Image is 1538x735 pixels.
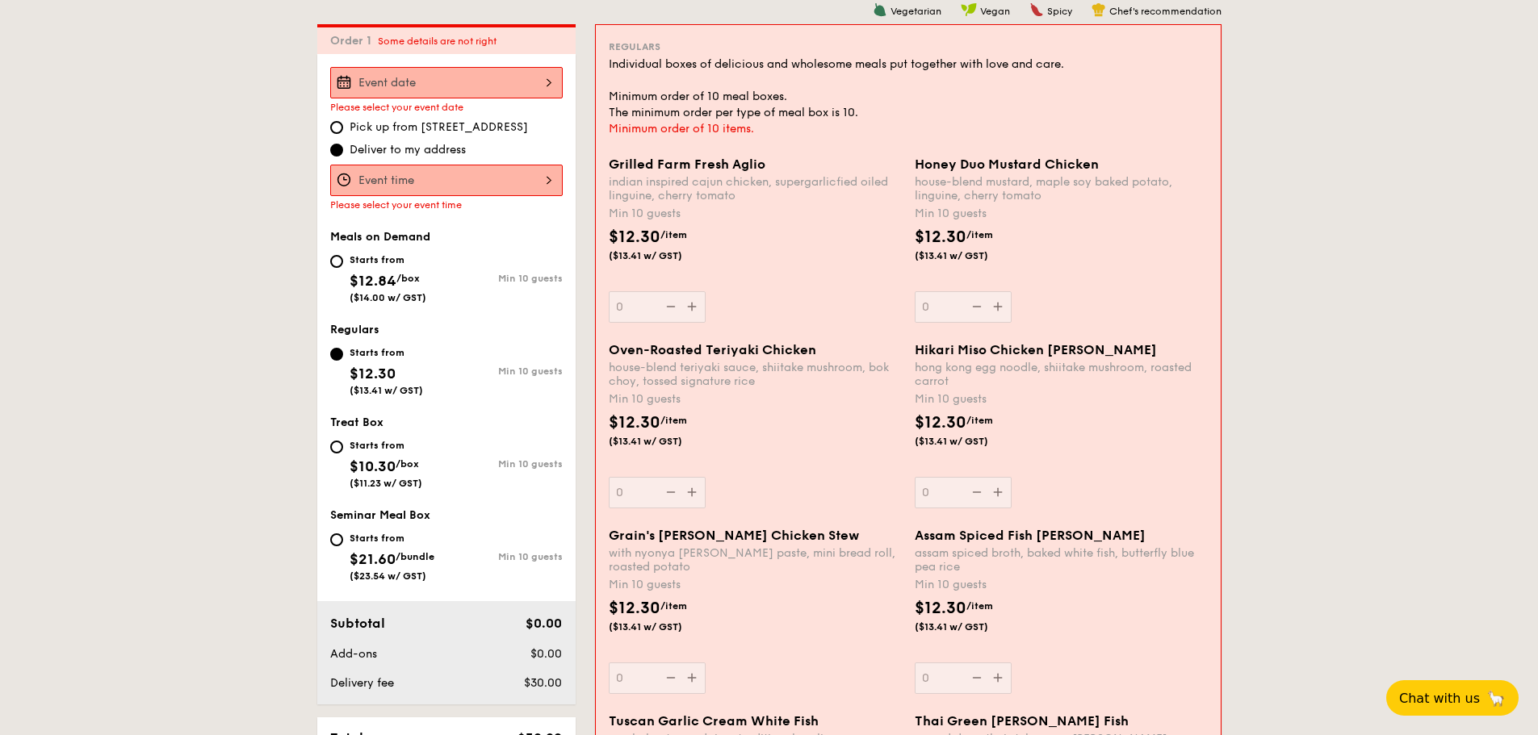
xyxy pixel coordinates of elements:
[526,616,562,631] span: $0.00
[915,413,966,432] span: $12.30
[609,546,902,574] div: with nyonya [PERSON_NAME] paste, mini bread roll, roasted potato
[350,457,396,475] span: $10.30
[609,413,660,432] span: $12.30
[1399,691,1480,706] span: Chat with us
[396,458,419,470] span: /box
[660,415,687,426] span: /item
[609,41,660,52] span: Regulars
[330,34,378,48] span: Order 1
[915,361,1208,388] div: hong kong egg noodle, shiitake mushroom, roasted carrot
[1109,6,1222,17] span: Chef's recommendation
[330,416,383,429] span: Treat Box
[330,441,343,453] input: Starts from$10.30/box($11.23 w/ GST)Min 10 guests
[915,435,1025,448] span: ($13.41 w/ GST)
[330,676,394,690] span: Delivery fee
[966,229,993,240] span: /item
[350,346,423,359] div: Starts from
[609,249,719,262] span: ($13.41 w/ GST)
[350,365,396,382] span: $12.30
[1047,6,1072,17] span: Spicy
[915,713,1129,729] span: Thai Green [PERSON_NAME] Fish
[609,599,660,618] span: $12.30
[609,56,1208,121] div: Individual boxes of delicious and wholesome meals put together with love and care. Minimum order ...
[609,361,902,388] div: house-blend teriyaki sauce, shiitake mushroom, bok choy, tossed signature rice
[609,713,819,729] span: Tuscan Garlic Cream White Fish
[350,478,422,489] span: ($11.23 w/ GST)
[330,144,343,157] input: Deliver to my address
[609,620,719,633] span: ($13.41 w/ GST)
[350,272,396,290] span: $12.84
[350,253,426,266] div: Starts from
[330,255,343,268] input: Starts from$12.84/box($14.00 w/ GST)Min 10 guests
[330,647,377,661] span: Add-ons
[915,528,1146,543] span: Assam Spiced Fish [PERSON_NAME]
[330,230,430,244] span: Meals on Demand
[609,175,902,203] div: indian inspired cajun chicken, supergarlicfied oiled linguine, cherry tomato
[891,6,941,17] span: Vegetarian
[446,273,563,284] div: Min 10 guests
[660,229,687,240] span: /item
[915,391,1208,407] div: Min 10 guests
[1092,2,1106,17] img: icon-chef-hat.a58ddaea.svg
[446,365,563,377] div: Min 10 guests
[350,532,434,545] div: Starts from
[915,577,1208,593] div: Min 10 guests
[966,600,993,612] span: /item
[915,157,1099,172] span: Honey Duo Mustard Chicken
[330,616,385,631] span: Subtotal
[330,199,462,211] span: Please select your event time
[609,435,719,448] span: ($13.41 w/ GST)
[350,550,396,568] span: $21.60
[330,121,343,134] input: Pick up from [STREET_ADDRESS]
[330,508,430,522] span: Seminar Meal Box
[350,292,426,303] span: ($14.00 w/ GST)
[530,647,562,661] span: $0.00
[609,577,902,593] div: Min 10 guests
[609,528,859,543] span: Grain's [PERSON_NAME] Chicken Stew
[915,206,1208,222] div: Min 10 guests
[915,175,1208,203] div: house-blend mustard, maple soy baked potato, linguine, cherry tomato
[609,121,1208,137] div: Minimum order of 10 items.
[330,102,563,113] div: Please select your event date
[330,348,343,361] input: Starts from$12.30($13.41 w/ GST)Min 10 guests
[609,157,765,172] span: Grilled Farm Fresh Aglio
[446,551,563,562] div: Min 10 guests
[396,273,420,284] span: /box
[915,599,966,618] span: $12.30
[980,6,1010,17] span: Vegan
[609,342,816,357] span: Oven-Roasted Teriyaki Chicken
[915,620,1025,633] span: ($13.41 w/ GST)
[446,458,563,470] div: Min 10 guests
[609,206,902,222] div: Min 10 guests
[915,228,966,247] span: $12.30
[660,600,687,612] span: /item
[396,551,434,562] span: /bundle
[609,228,660,247] span: $12.30
[330,323,379,336] span: Regulars
[350,439,422,452] div: Starts from
[330,67,563,98] input: Event date
[915,249,1025,262] span: ($13.41 w/ GST)
[350,119,528,136] span: Pick up from [STREET_ADDRESS]
[330,533,343,546] input: Starts from$21.60/bundle($23.54 w/ GST)Min 10 guests
[966,415,993,426] span: /item
[1029,2,1044,17] img: icon-spicy.37a8142b.svg
[915,546,1208,574] div: assam spiced broth, baked white fish, butterfly blue pea rice
[524,676,562,690] span: $30.00
[961,2,977,17] img: icon-vegan.f8ff3823.svg
[915,342,1157,357] span: Hikari Miso Chicken [PERSON_NAME]
[873,2,887,17] img: icon-vegetarian.fe4039eb.svg
[350,385,423,396] span: ($13.41 w/ GST)
[1386,680,1519,716] button: Chat with us🦙
[609,391,902,407] div: Min 10 guests
[330,165,563,196] input: Event time
[350,570,426,582] span: ($23.54 w/ GST)
[350,142,466,158] span: Deliver to my address
[378,35,497,47] span: Some details are not right
[1486,689,1506,708] span: 🦙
